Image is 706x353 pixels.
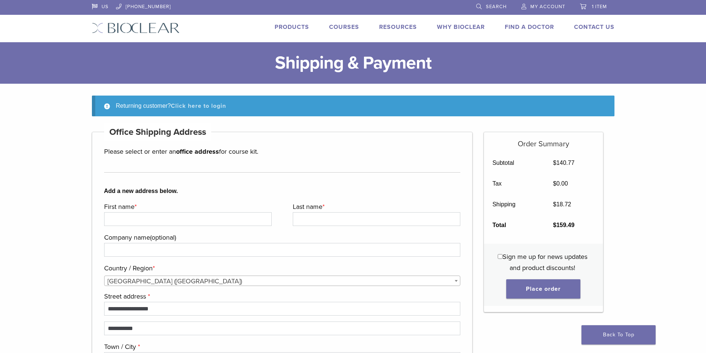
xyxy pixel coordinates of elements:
th: Tax [484,173,545,194]
a: Courses [329,23,359,31]
span: $ [553,180,556,187]
span: $ [553,160,556,166]
span: $ [553,222,556,228]
span: Search [486,4,507,10]
h5: Order Summary [484,132,603,149]
bdi: 0.00 [553,180,568,187]
span: My Account [530,4,565,10]
bdi: 18.72 [553,201,571,207]
span: Country / Region [104,276,461,286]
label: Company name [104,232,459,243]
img: Bioclear [92,23,180,33]
a: Back To Top [581,325,656,344]
th: Subtotal [484,153,545,173]
a: Why Bioclear [437,23,485,31]
span: (optional) [150,233,176,242]
label: First name [104,201,270,212]
a: Resources [379,23,417,31]
label: Last name [293,201,458,212]
a: Click here to login [171,102,226,110]
bdi: 159.49 [553,222,574,228]
th: Total [484,215,545,236]
label: Country / Region [104,263,459,274]
span: United States (US) [105,276,460,286]
label: Town / City [104,341,459,352]
p: Please select or enter an for course kit. [104,146,461,157]
strong: office address [176,147,219,156]
span: $ [553,201,556,207]
bdi: 140.77 [553,160,574,166]
a: Products [275,23,309,31]
span: Sign me up for news updates and product discounts! [503,253,587,272]
a: Contact Us [574,23,614,31]
h4: Office Shipping Address [104,123,212,141]
label: Street address [104,291,459,302]
div: Returning customer? [92,96,614,116]
a: Find A Doctor [505,23,554,31]
input: Sign me up for news updates and product discounts! [498,254,503,259]
button: Place order [506,279,580,299]
th: Shipping [484,194,545,215]
span: 1 item [592,4,607,10]
b: Add a new address below. [104,187,461,196]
